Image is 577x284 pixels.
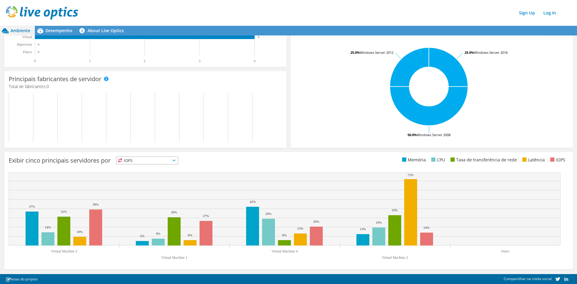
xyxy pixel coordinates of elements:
[401,157,426,163] li: Memória
[271,249,298,253] text: Virtual Machine 4
[34,59,36,63] text: 0
[38,50,39,53] text: 0
[360,50,393,55] tspan: Windows Server 2012
[465,50,474,55] tspan: 25.0%
[282,233,287,237] text: 6%
[516,8,538,17] a: Sign Up
[501,249,509,253] text: Outro
[45,225,51,229] text: 14%
[61,210,67,213] text: 31%
[408,173,414,177] text: 72%
[549,157,565,163] li: IOPS
[521,157,545,163] li: Latência
[161,255,187,260] text: Virtual Machine 1
[199,59,200,63] text: 3
[6,6,78,20] img: live_optics_svg.svg
[140,234,145,238] text: 5%
[250,200,256,203] text: 42%
[297,227,303,230] text: 13%
[77,230,83,234] text: 10%
[350,50,360,55] tspan: 25.0%
[51,249,77,253] text: Virtual Machine 3
[23,50,32,54] tspan: Físico
[47,84,49,89] span: 0
[449,157,517,163] li: Taxa de transferência de rede
[17,42,32,47] text: Hipervisor
[188,233,192,237] text: 6%
[408,133,417,137] tspan: 50.0%
[89,59,91,63] text: 1
[203,214,209,218] text: 27%
[38,43,39,46] text: 0
[392,208,398,212] text: 33%
[417,133,450,137] tspan: Windows Server 2008
[382,255,408,260] text: Virtual Machine 2
[9,76,101,82] h3: Principais fabricantes de servidor
[116,157,178,164] span: IOPS
[360,227,366,231] text: 13%
[11,28,30,33] span: Ambiente
[77,26,128,35] a: About Live Optics
[93,203,99,206] text: 39%
[1,275,42,283] a: Notas do projeto
[423,226,429,229] text: 14%
[144,59,145,63] text: 2
[474,50,508,55] tspan: Windows Server 2016
[171,210,177,214] text: 30%
[45,28,72,33] span: Desempenho
[258,35,259,38] text: 4
[29,205,35,208] text: 37%
[156,232,160,235] text: 8%
[376,221,382,224] text: 19%
[430,157,445,163] li: CPU
[9,83,282,90] h4: Total de fabricantes:
[254,59,255,63] text: 4
[504,276,552,281] span: Compartilhar na mídia social
[540,8,559,17] a: Log In
[313,220,319,223] text: 20%
[22,35,32,39] text: Virtual
[265,212,271,215] text: 29%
